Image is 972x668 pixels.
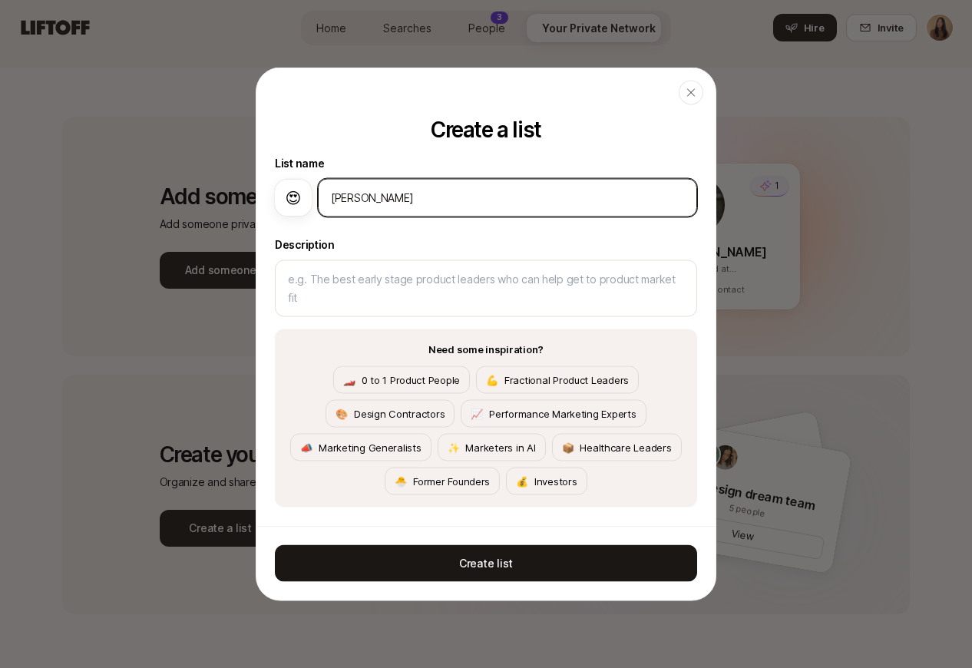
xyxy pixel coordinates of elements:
p: Create a list [275,117,697,142]
span: 📦 [562,440,574,455]
label: Description [275,236,697,254]
button: 😍 [275,180,312,217]
span: 🏎️ [343,372,355,388]
p: Marketers in AI [438,434,546,461]
span: 📣 [300,440,312,455]
label: List name [275,154,697,173]
p: Healthcare Leaders [552,434,682,461]
p: Fractional Product Leaders [476,366,639,394]
p: 0 to 1 Product People [333,366,470,394]
p: Marketing Generalists [290,434,431,461]
p: Performance Marketing Experts [461,400,646,428]
p: Former Founders [385,468,500,495]
span: 🐣 [395,474,407,489]
p: Need some inspiration? [428,342,544,357]
p: Design Contractors [326,400,455,428]
span: 🎨 [336,406,348,422]
span: 📈 [471,406,483,422]
button: Create list [275,545,697,582]
span: 😍 [286,187,302,210]
span: 💰 [516,474,528,489]
input: e.g. 0 to 1 Product leaders [331,189,684,207]
span: 💪 [486,372,498,388]
p: Investors [506,468,587,495]
span: ✨ [448,440,460,455]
